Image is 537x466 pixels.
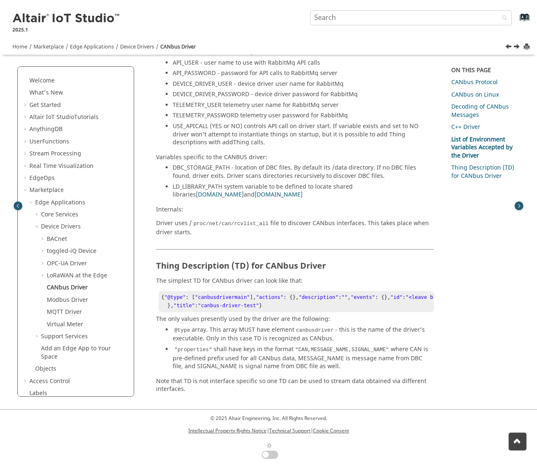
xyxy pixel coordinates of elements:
[451,90,499,99] a: CANbus on Linux
[41,344,111,361] a: Add an Edge App to Your Space
[451,135,513,160] a: List of Environment Variables Accepted by the Driver
[524,41,531,53] button: Print this page
[406,294,531,300] span: "<leave blank when creating a new thing>"
[23,113,29,121] span: Expand Altair IoT StudioTutorials
[515,201,523,210] button: Toggle topic table of content
[451,102,509,119] a: Decoding of CANbus Messages
[47,247,96,255] a: toggled-iQ Device
[192,220,270,228] code: proc/net/can/rcvlist_all
[40,235,47,243] span: Expand BACnet
[23,138,29,146] span: Expand UserFunctions
[173,122,434,149] li: USE_APICALL (YES or NO) controls API call on driver start. If variable exists and set to NO drive...
[451,163,514,180] a: Thing Description (TD) for CANbus Driver
[196,190,244,199] a: [DOMAIN_NAME]
[34,333,41,341] span: Expand Support Services
[156,277,434,285] p: The simplest TD for CANbus driver can look like that:
[173,164,434,182] li: DBC_STORAGE_PATH - location of DBC files. By default its /data directory. If no DBC files found, ...
[12,26,121,34] p: 2025.1
[47,235,67,243] a: BACnet
[156,219,434,236] p: Driver uses / file to discover CANbus interfaces. This takes place when driver starts.
[173,90,434,101] li: DEVICE_DRIVER_PASSWORD - device driver password for RabbitMq
[342,294,348,300] span: ""
[47,259,87,268] a: OPC-UA Driver
[29,125,63,133] a: AnythingDB
[156,6,434,149] div: Generic variables:
[41,222,81,231] a: Device Drivers
[269,427,311,434] a: Technical Support
[23,162,29,170] span: Expand Real Time Visualization
[506,43,513,53] a: Previous topic: Payload Conversion
[173,327,192,334] code: @type
[34,211,41,219] span: Expand Core Services
[29,113,99,121] a: Altair IoT StudioTutorials
[188,427,349,434] p: | |
[195,294,250,300] span: "canbusdrivermain"
[266,439,273,451] span: ☼
[514,43,521,53] a: Next topic: Modbus Driver
[188,427,267,434] a: Intellectual Property Rights Notice
[41,210,78,219] a: Core Services
[29,88,63,97] a: What's New
[173,69,434,80] li: API_PASSWORD - password for API calls to RabbitMq server
[451,66,519,75] div: On this page
[40,260,47,268] span: Expand OPC-UA Driver
[156,315,434,373] div: The only values presently used by the driver are the following:
[390,294,403,300] span: "id"
[12,43,27,51] a: Home
[23,174,29,182] span: Expand EdgeOps
[255,190,303,199] a: [DOMAIN_NAME]
[41,332,88,341] a: Support Services
[120,43,154,51] a: Device Drivers
[156,153,434,201] div: Variables specific to the CANBUS driver:
[29,199,35,207] span: Collapse Edge Applications
[47,320,83,329] a: Virtual Meter
[23,186,29,194] span: Collapse Marketplace
[173,112,434,122] li: TELEMETRY_PASSWORD telemetry user password for RabbitMq
[47,271,107,280] a: LoRaWAN at the Edge
[294,327,335,334] code: canbusdriver
[70,43,114,51] a: Edge Applications
[35,198,85,207] a: Edge Applications
[173,183,434,201] li: LD_LIBRARY_PATH system variable to be defined to locate shared libraries and
[491,10,514,27] button: Search
[14,201,22,210] button: Toggle publishing table of content
[256,294,283,300] span: "actions"
[23,150,29,158] span: Expand Stream Processing
[29,377,70,386] a: Access Control
[29,174,55,182] a: EdgeOps
[156,377,434,393] p: Note that TD is not interface specific so one TD can be used to stream data obtained via differen...
[29,162,94,170] span: Real Time Visualization
[42,137,69,146] span: Functions
[173,101,434,112] li: TELEMETRY_USER telemetry user name for RabbitMq server
[29,113,74,121] span: Altair IoT Studio
[23,377,29,386] span: Expand Access Control
[40,247,47,255] span: Expand toggled-iQ Device
[188,415,349,422] p: © 2025 Altair Engineering, Inc. All Rights Reserved.
[47,308,82,316] a: MQTT Driver
[299,294,338,300] span: "description"
[29,76,55,85] a: Welcome
[294,346,391,354] code: "CAN,MESSAGE_NAME,SIGNAL_NAME"
[29,186,64,194] a: Marketplace
[23,101,29,109] span: Expand Get Started
[313,427,349,434] a: Cookie Consent
[164,294,186,300] span: "@type"
[34,43,64,51] a: Marketplace
[198,303,259,308] span: "canbus-driver-test"
[173,345,434,373] li: shall have keys in the format where CAN is pre-defined prefix used for all CANbus data, MESSAGE_N...
[259,439,279,459] label: Change to dark/light theme
[12,12,121,25] img: Altair IoT Studio
[173,346,214,354] code: "properties"
[29,101,61,109] a: Get Started
[40,272,47,280] span: Expand LoRaWAN at the Edge
[173,80,434,91] li: DEVICE_DRIVER_USER - device driver user name for RabbitMq
[29,149,81,158] span: Stream Processing
[159,291,434,312] pre: { : [ ], : {}, : , : {}, : , : { : {} }, : }
[29,389,47,398] a: Labels
[506,17,525,26] a: Go to index terms page
[173,326,434,345] li: array. This array MUST have element - this is the name of the driver's executable. Only in this c...
[35,364,56,373] a: Objects
[310,10,511,25] input: Search query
